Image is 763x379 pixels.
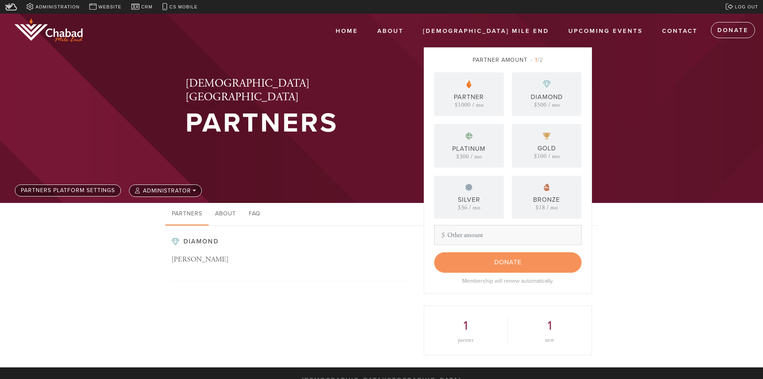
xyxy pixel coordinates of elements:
[185,77,398,104] h2: [DEMOGRAPHIC_DATA][GEOGRAPHIC_DATA]
[129,184,202,197] button: administrator
[12,18,88,44] img: One%20Chabad%20Left%20Logo_Half%20Color%20copy.png
[735,4,758,10] span: Log out
[434,225,582,245] input: Other amount
[531,92,563,102] div: Diamond
[434,56,582,64] div: Partner Amount
[458,205,480,211] div: $36 / mo
[534,102,560,108] div: $500 / mo
[141,4,153,10] span: CRM
[436,318,495,333] h2: 1
[171,255,229,264] span: [PERSON_NAME]
[99,4,122,10] span: Website
[169,4,198,10] span: CS Mobile
[543,80,551,88] img: pp-diamond.svg
[209,203,242,225] a: About
[467,80,471,88] img: pp-partner.svg
[417,24,555,39] a: [DEMOGRAPHIC_DATA] Mile End
[434,277,582,285] div: Membership will renew automatically.
[656,24,704,39] a: Contact
[242,203,267,225] a: FAQ
[543,133,550,140] img: pp-gold.svg
[15,184,121,197] a: Partners Platform settings
[465,184,473,191] img: pp-silver.svg
[535,57,538,63] span: 1
[544,184,550,191] img: pp-bronze.svg
[533,195,560,205] div: Bronze
[562,24,649,39] a: Upcoming Events
[436,337,495,343] div: partner
[536,205,558,211] div: $18 / mo
[171,238,179,246] img: pp-diamond.svg
[165,203,209,225] a: Partners
[520,318,580,333] h2: 1
[185,110,398,136] h1: Partners
[36,4,80,10] span: Administration
[330,24,364,39] a: Home
[465,132,473,140] img: pp-platinum.svg
[452,144,485,154] div: Platinum
[458,195,480,205] div: Silver
[520,337,580,343] div: new
[454,92,484,102] div: Partner
[534,153,560,159] div: $100 / mo
[530,57,543,63] span: /2
[455,102,483,108] div: $1000 / mo
[711,22,755,38] a: Donate
[456,154,482,160] div: $300 / mo
[171,238,412,246] h3: Diamond
[371,24,410,39] a: About
[538,144,556,153] div: Gold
